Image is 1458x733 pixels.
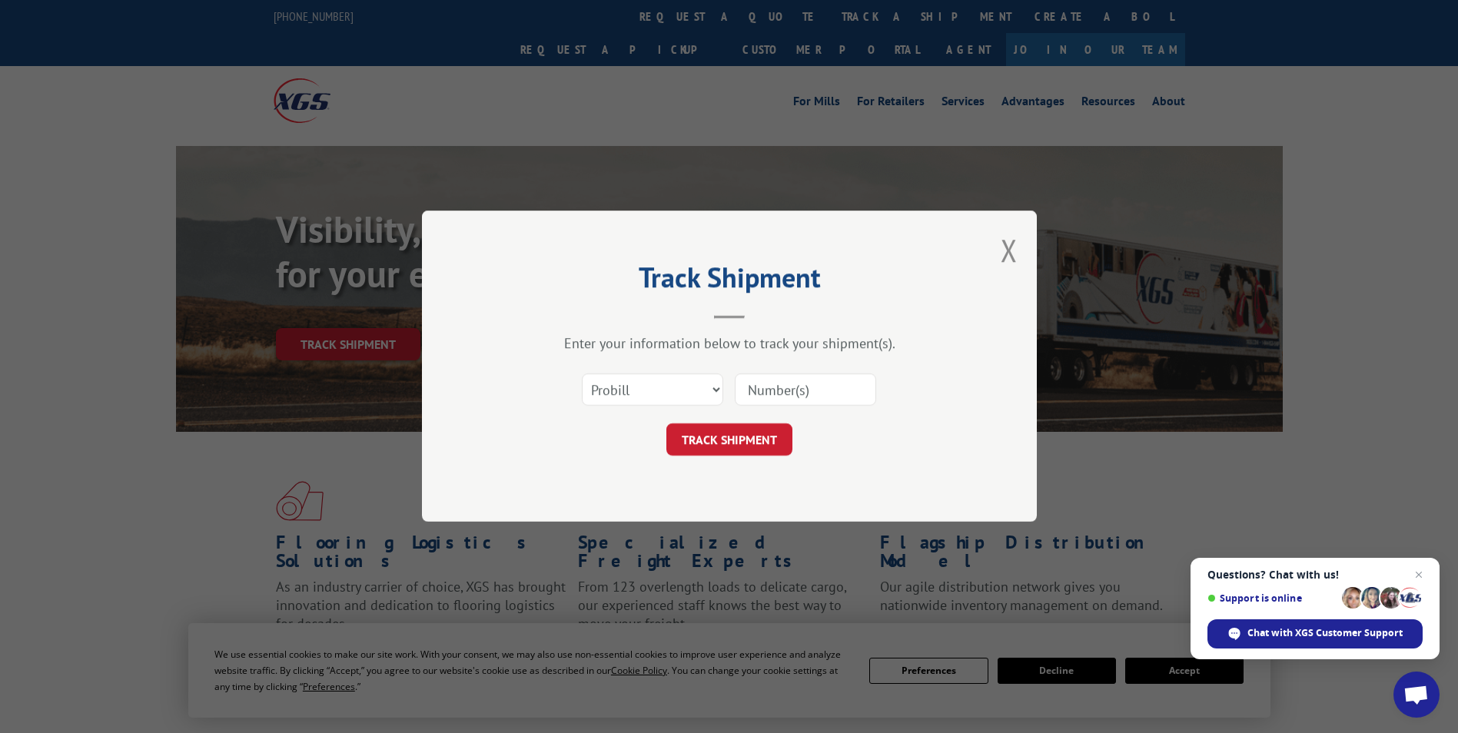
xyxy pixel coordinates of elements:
[1207,569,1423,581] span: Questions? Chat with us!
[1207,619,1423,648] div: Chat with XGS Customer Support
[1247,626,1403,640] span: Chat with XGS Customer Support
[735,374,876,406] input: Number(s)
[666,424,792,456] button: TRACK SHIPMENT
[499,267,960,296] h2: Track Shipment
[1207,592,1337,604] span: Support is online
[499,335,960,353] div: Enter your information below to track your shipment(s).
[1001,230,1018,270] button: Close modal
[1393,672,1440,718] div: Open chat
[1410,566,1428,584] span: Close chat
